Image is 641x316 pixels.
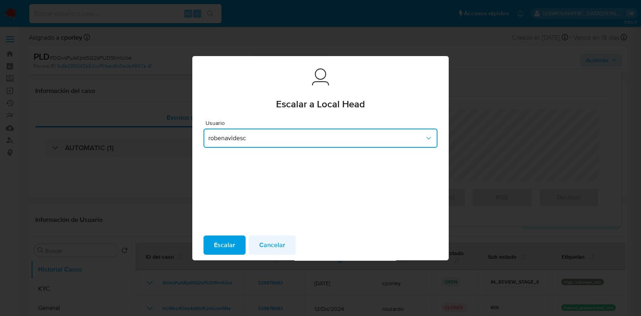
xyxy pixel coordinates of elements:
[276,99,365,109] span: Escalar a Local Head
[204,235,246,255] button: Escalar
[206,120,439,126] span: Usuario
[214,236,235,254] span: Escalar
[249,235,296,255] button: Cancelar
[208,134,425,142] span: robenavidesc
[204,129,437,148] button: robenavidesc
[259,236,285,254] span: Cancelar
